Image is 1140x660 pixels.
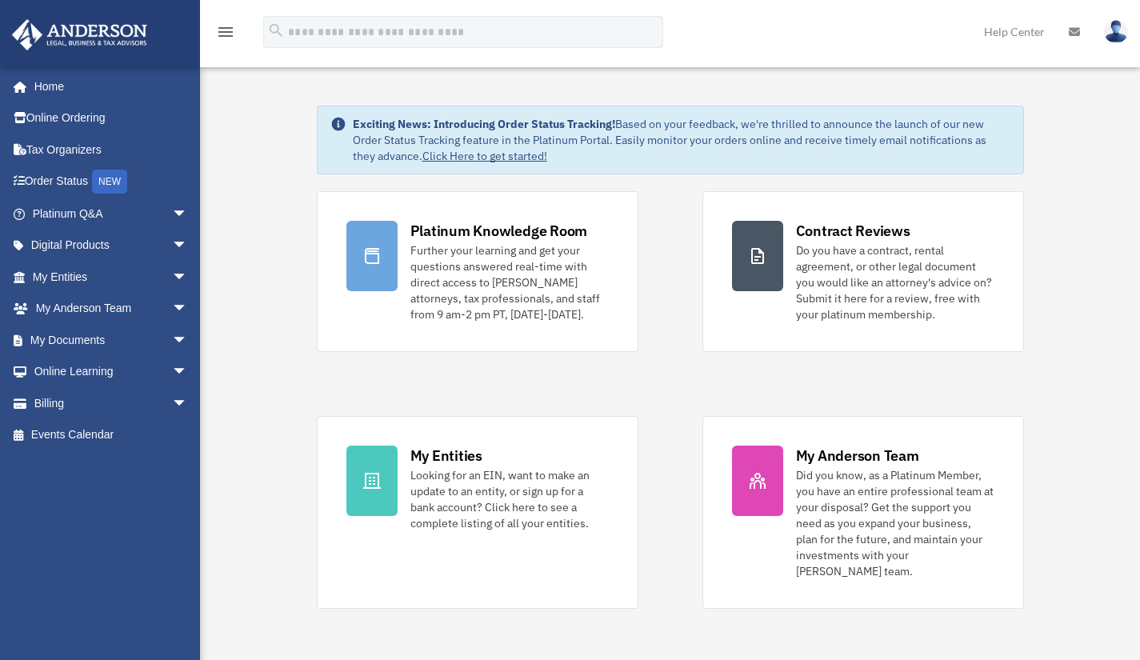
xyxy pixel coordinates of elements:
a: My Entities Looking for an EIN, want to make an update to an entity, or sign up for a bank accoun... [317,416,638,609]
a: Online Ordering [11,102,212,134]
img: User Pic [1104,20,1128,43]
a: Home [11,70,204,102]
i: search [267,22,285,39]
div: Platinum Knowledge Room [410,221,588,241]
div: My Anderson Team [796,446,919,466]
div: Contract Reviews [796,221,910,241]
a: menu [216,28,235,42]
strong: Exciting News: Introducing Order Status Tracking! [353,117,615,131]
i: menu [216,22,235,42]
div: Do you have a contract, rental agreement, or other legal document you would like an attorney's ad... [796,242,994,322]
span: arrow_drop_down [172,324,204,357]
a: Platinum Q&Aarrow_drop_down [11,198,212,230]
div: Looking for an EIN, want to make an update to an entity, or sign up for a bank account? Click her... [410,467,609,531]
a: Contract Reviews Do you have a contract, rental agreement, or other legal document you would like... [702,191,1024,352]
span: arrow_drop_down [172,293,204,326]
span: arrow_drop_down [172,387,204,420]
span: arrow_drop_down [172,261,204,294]
span: arrow_drop_down [172,230,204,262]
div: Based on your feedback, we're thrilled to announce the launch of our new Order Status Tracking fe... [353,116,1010,164]
img: Anderson Advisors Platinum Portal [7,19,152,50]
a: Online Learningarrow_drop_down [11,356,212,388]
div: Further your learning and get your questions answered real-time with direct access to [PERSON_NAM... [410,242,609,322]
a: Order StatusNEW [11,166,212,198]
a: My Entitiesarrow_drop_down [11,261,212,293]
a: Tax Organizers [11,134,212,166]
div: My Entities [410,446,482,466]
a: Billingarrow_drop_down [11,387,212,419]
a: Click Here to get started! [422,149,547,163]
a: Digital Productsarrow_drop_down [11,230,212,262]
a: My Anderson Team Did you know, as a Platinum Member, you have an entire professional team at your... [702,416,1024,609]
a: Platinum Knowledge Room Further your learning and get your questions answered real-time with dire... [317,191,638,352]
div: NEW [92,170,127,194]
span: arrow_drop_down [172,356,204,389]
a: My Documentsarrow_drop_down [11,324,212,356]
span: arrow_drop_down [172,198,204,230]
a: My Anderson Teamarrow_drop_down [11,293,212,325]
a: Events Calendar [11,419,212,451]
div: Did you know, as a Platinum Member, you have an entire professional team at your disposal? Get th... [796,467,994,579]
